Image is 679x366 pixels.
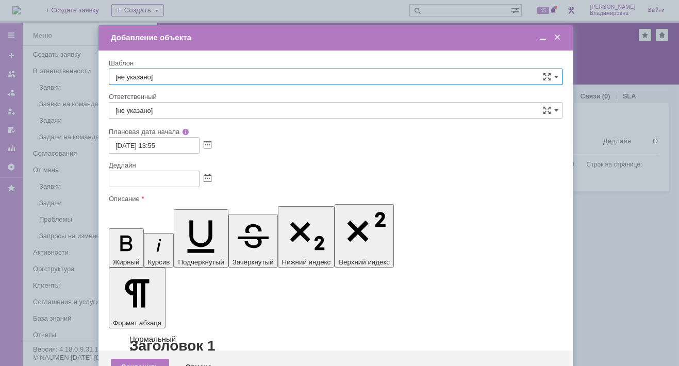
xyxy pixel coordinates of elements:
span: Формат абзаца [113,319,161,327]
span: Жирный [113,258,140,266]
div: Шаблон [109,60,560,66]
span: Свернуть (Ctrl + M) [538,33,548,42]
span: Закрыть [552,33,562,42]
button: Курсив [144,233,174,268]
span: Сложная форма [543,106,551,114]
div: Описание [109,195,560,202]
span: Курсив [148,258,170,266]
div: Плановая дата начала [109,128,548,135]
button: Нижний индекс [278,206,335,268]
span: Подчеркнутый [178,258,224,266]
button: Подчеркнутый [174,209,228,268]
button: Верхний индекс [335,204,394,268]
a: Заголовок 2 [129,346,194,358]
span: Верхний индекс [339,258,390,266]
button: Жирный [109,228,144,268]
div: Добавление объекта [111,33,562,42]
div: Дедлайн [109,162,560,169]
a: Нормальный [129,335,176,343]
span: Нижний индекс [282,258,331,266]
button: Формат абзаца [109,268,165,328]
a: Заголовок 1 [129,338,216,354]
button: Зачеркнутый [228,214,278,268]
span: Сложная форма [543,73,551,81]
span: Зачеркнутый [233,258,274,266]
div: Ответственный [109,93,560,100]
